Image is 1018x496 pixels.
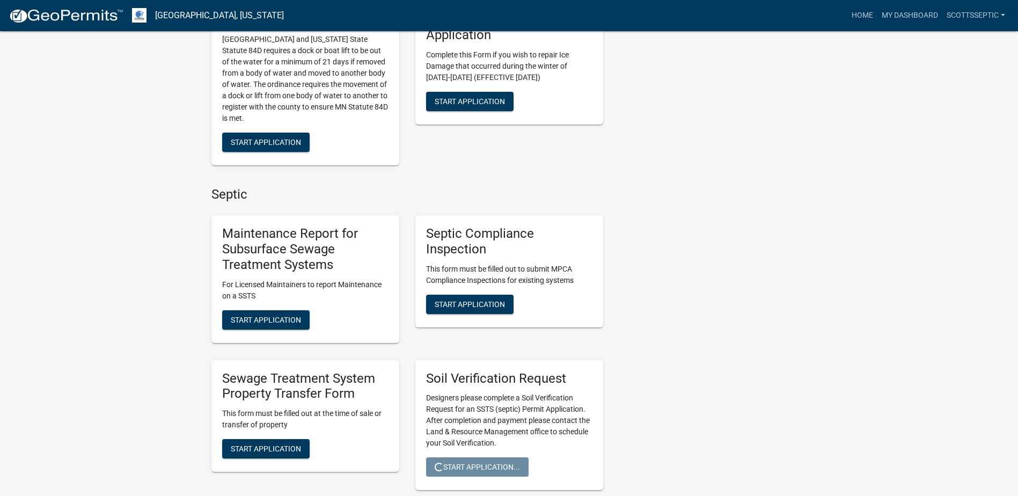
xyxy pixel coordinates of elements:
[222,408,389,431] p: This form must be filled out at the time of sale or transfer of property
[222,133,310,152] button: Start Application
[942,5,1009,26] a: scottsseptic
[426,371,592,386] h5: Soil Verification Request
[132,8,147,23] img: Otter Tail County, Minnesota
[426,392,592,449] p: Designers please complete a Soil Verification Request for an SSTS (septic) Permit Application. Af...
[877,5,942,26] a: My Dashboard
[435,97,505,106] span: Start Application
[426,264,592,286] p: This form must be filled out to submit MPCA Compliance Inspections for existing systems
[847,5,877,26] a: Home
[222,34,389,124] p: [GEOGRAPHIC_DATA] and [US_STATE] State Statute 84D requires a dock or boat lift to be out of the ...
[155,6,284,25] a: [GEOGRAPHIC_DATA], [US_STATE]
[231,315,301,324] span: Start Application
[426,457,529,477] button: Start Application...
[222,226,389,272] h5: Maintenance Report for Subsurface Sewage Treatment Systems
[231,444,301,453] span: Start Application
[426,49,592,83] p: Complete this Form if you wish to repair Ice Damage that occurred during the winter of [DATE]-[DA...
[222,371,389,402] h5: Sewage Treatment System Property Transfer Form
[435,300,505,308] span: Start Application
[222,439,310,458] button: Start Application
[211,187,603,202] h4: Septic
[222,310,310,330] button: Start Application
[426,295,514,314] button: Start Application
[231,138,301,147] span: Start Application
[426,226,592,257] h5: Septic Compliance Inspection
[435,463,520,471] span: Start Application...
[426,92,514,111] button: Start Application
[222,279,389,302] p: For Licensed Maintainers to report Maintenance on a SSTS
